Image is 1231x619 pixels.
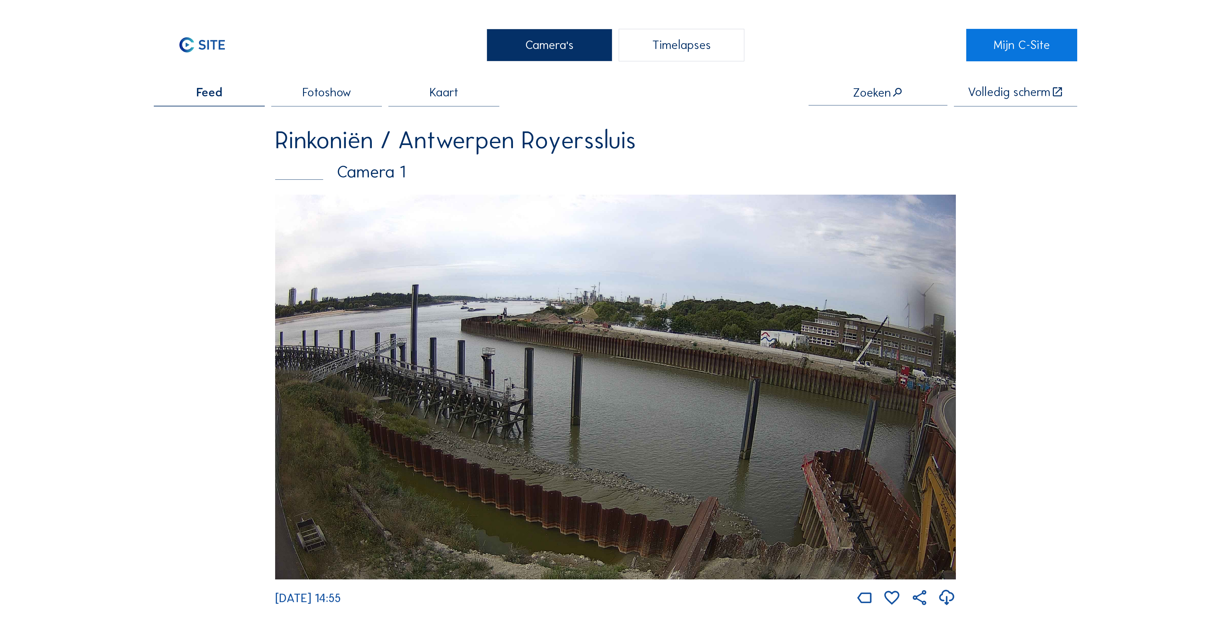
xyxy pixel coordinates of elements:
div: Camera's [487,29,612,61]
div: Camera 1 [275,164,956,180]
div: Zoeken [853,86,903,99]
a: C-SITE Logo [154,29,264,61]
span: Kaart [430,86,458,98]
div: Volledig scherm [968,86,1050,98]
img: C-SITE Logo [154,29,250,61]
div: Rinkoniën / Antwerpen Royerssluis [275,128,956,152]
a: Mijn C-Site [966,29,1077,61]
span: Fotoshow [302,86,351,98]
div: Timelapses [619,29,744,61]
img: Image [275,195,956,579]
span: [DATE] 14:55 [275,591,341,605]
span: Feed [196,86,222,98]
